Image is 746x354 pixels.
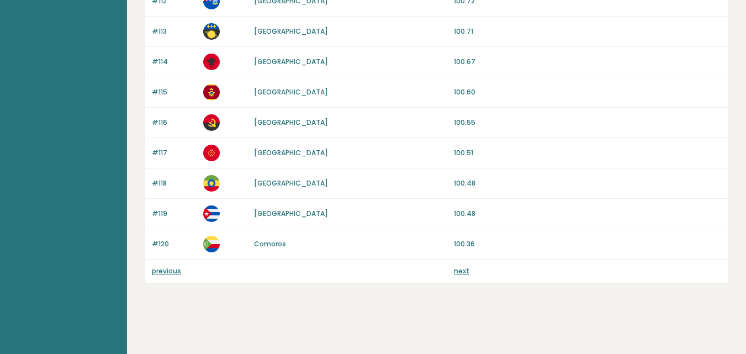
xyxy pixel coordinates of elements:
[203,205,220,222] img: cu.svg
[152,57,197,67] p: #114
[152,178,197,188] p: #118
[203,236,220,252] img: km.svg
[254,209,328,218] a: [GEOGRAPHIC_DATA]
[454,57,721,67] p: 100.67
[203,54,220,70] img: al.svg
[152,239,197,249] p: #120
[454,118,721,128] p: 100.55
[254,57,328,66] a: [GEOGRAPHIC_DATA]
[152,27,197,36] p: #113
[254,87,328,97] a: [GEOGRAPHIC_DATA]
[254,27,328,36] a: [GEOGRAPHIC_DATA]
[203,84,220,101] img: me.svg
[454,266,469,276] a: next
[203,23,220,40] img: gp.svg
[254,118,328,127] a: [GEOGRAPHIC_DATA]
[152,87,197,97] p: #115
[203,175,220,192] img: et.svg
[152,209,197,219] p: #119
[454,178,721,188] p: 100.48
[454,209,721,219] p: 100.48
[254,178,328,188] a: [GEOGRAPHIC_DATA]
[454,87,721,97] p: 100.60
[152,148,197,158] p: #117
[254,239,286,249] a: Comoros
[152,118,197,128] p: #116
[454,148,721,158] p: 100.51
[152,266,181,276] a: previous
[203,145,220,161] img: kg.svg
[454,239,721,249] p: 100.36
[203,114,220,131] img: ao.svg
[454,27,721,36] p: 100.71
[254,148,328,157] a: [GEOGRAPHIC_DATA]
